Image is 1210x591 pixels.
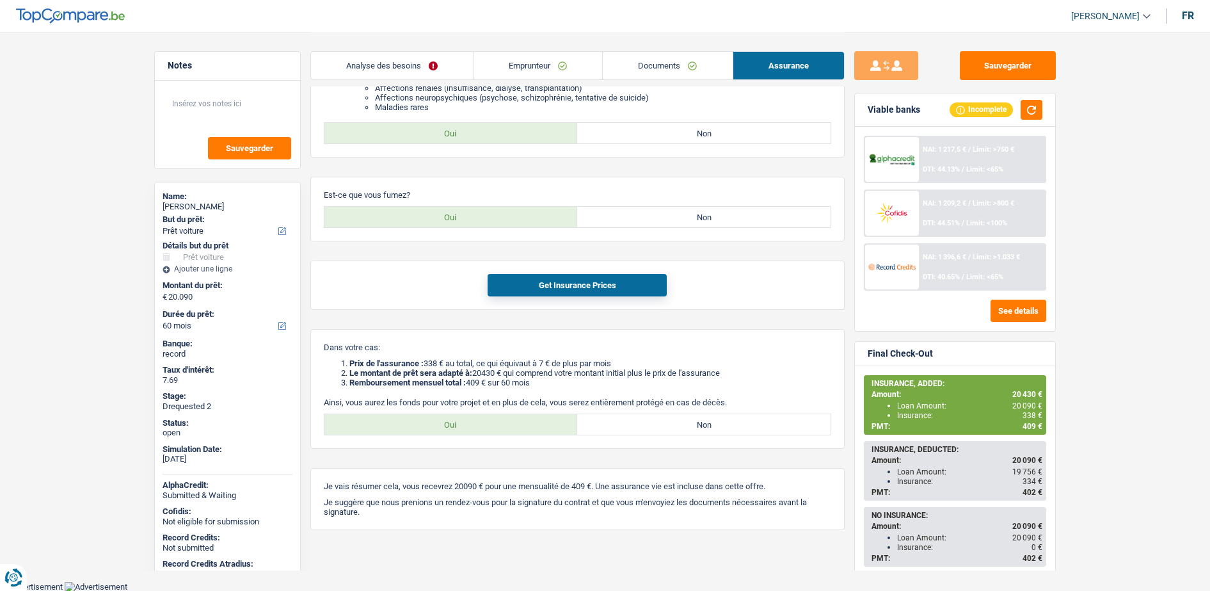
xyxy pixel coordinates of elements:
[962,219,964,227] span: /
[163,444,292,455] div: Simulation Date:
[163,543,292,553] div: Not submitted
[872,379,1042,388] div: INSURANCE, ADDED:
[966,219,1007,227] span: Limit: <100%
[488,274,667,296] button: Get Insurance Prices
[163,264,292,273] div: Ajouter une ligne
[349,368,472,378] b: Le montant de prêt sera adapté à:
[966,165,1003,174] span: Limit: <65%
[163,349,292,359] div: record
[872,554,1042,563] div: PMT:
[1012,456,1042,465] span: 20 090 €
[349,368,831,378] li: 20430 € qui comprend votre montant initial plus le prix de l'assurance
[163,490,292,501] div: Submitted & Waiting
[968,199,971,207] span: /
[923,145,966,154] span: NAI: 1 217,5 €
[311,52,473,79] a: Analyse des besoins
[375,93,831,102] li: Affections neuropsychiques (psychose, schizophrénie, tentative de suicide)
[324,190,831,200] p: Est-ce que vous fumez?
[349,359,831,368] li: 338 € au total, ce qui équivaut à 7 € de plus par mois
[163,391,292,401] div: Stage:
[474,52,602,79] a: Emprunteur
[577,123,831,143] label: Non
[968,253,971,261] span: /
[868,104,920,115] div: Viable banks
[868,201,916,225] img: Cofidis
[872,422,1042,431] div: PMT:
[1071,11,1140,22] span: [PERSON_NAME]
[324,398,831,407] p: Ainsi, vous aurez les fonds pour votre projet et en plus de cela, vous serez entièrement protégé ...
[968,145,971,154] span: /
[163,428,292,438] div: open
[324,343,831,352] p: Dans votre cas:
[872,488,1042,497] div: PMT:
[226,144,273,152] span: Sauvegarder
[324,498,831,517] p: Je suggère que nous prenions un rendez-vous pour la signature du contrat et que vous m'envoyiez l...
[733,52,844,79] a: Assurance
[897,477,1042,486] div: Insurance:
[324,207,578,227] label: Oui
[966,273,1003,281] span: Limit: <65%
[163,569,292,579] div: Accepted
[324,123,578,143] label: Oui
[1023,411,1042,420] span: 338 €
[349,378,466,387] b: Remboursement mensuel total :
[1012,533,1042,542] span: 20 090 €
[168,60,287,71] h5: Notes
[1012,467,1042,476] span: 19 756 €
[1182,10,1194,22] div: fr
[577,207,831,227] label: Non
[960,51,1056,80] button: Sauvegarder
[962,165,964,174] span: /
[163,559,292,569] div: Record Credits Atradius:
[577,414,831,435] label: Non
[163,401,292,412] div: Drequested 2
[163,454,292,464] div: [DATE]
[1031,543,1042,552] span: 0 €
[872,390,1042,399] div: Amount:
[1012,522,1042,531] span: 20 090 €
[991,300,1046,322] button: See details
[897,411,1042,420] div: Insurance:
[973,199,1014,207] span: Limit: >800 €
[375,83,831,93] li: Affections rénales (insuffisance, dialyse, transplantation)
[872,511,1042,520] div: NO INSURANCE:
[872,522,1042,531] div: Amount:
[163,517,292,527] div: Not eligible for submission
[962,273,964,281] span: /
[923,273,960,281] span: DTI: 40.65%
[923,253,966,261] span: NAI: 1 396,6 €
[163,506,292,517] div: Cofidis:
[163,480,292,490] div: AlphaCredit:
[1061,6,1150,27] a: [PERSON_NAME]
[923,199,966,207] span: NAI: 1 209,2 €
[897,533,1042,542] div: Loan Amount:
[897,467,1042,476] div: Loan Amount:
[1023,477,1042,486] span: 334 €
[603,52,732,79] a: Documents
[163,375,292,385] div: 7.69
[897,401,1042,410] div: Loan Amount:
[163,202,292,212] div: [PERSON_NAME]
[923,219,960,227] span: DTI: 44.51%
[1023,554,1042,563] span: 402 €
[163,241,292,251] div: Détails but du prêt
[163,365,292,375] div: Taux d'intérêt:
[868,152,916,167] img: AlphaCredit
[923,165,960,174] span: DTI: 44.13%
[1023,422,1042,431] span: 409 €
[973,253,1020,261] span: Limit: >1.033 €
[868,255,916,279] img: Record Credits
[349,378,831,387] li: 409 € sur 60 mois
[163,418,292,428] div: Status:
[163,533,292,543] div: Record Credits:
[973,145,1014,154] span: Limit: >750 €
[163,215,290,225] label: But du prêt:
[872,445,1042,454] div: INSURANCE, DEDUCTED:
[208,137,291,159] button: Sauvegarder
[950,102,1013,117] div: Incomplete
[872,456,1042,465] div: Amount:
[375,102,831,112] li: Maladies rares
[16,8,125,24] img: TopCompare Logo
[868,348,933,359] div: Final Check-Out
[1012,390,1042,399] span: 20 430 €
